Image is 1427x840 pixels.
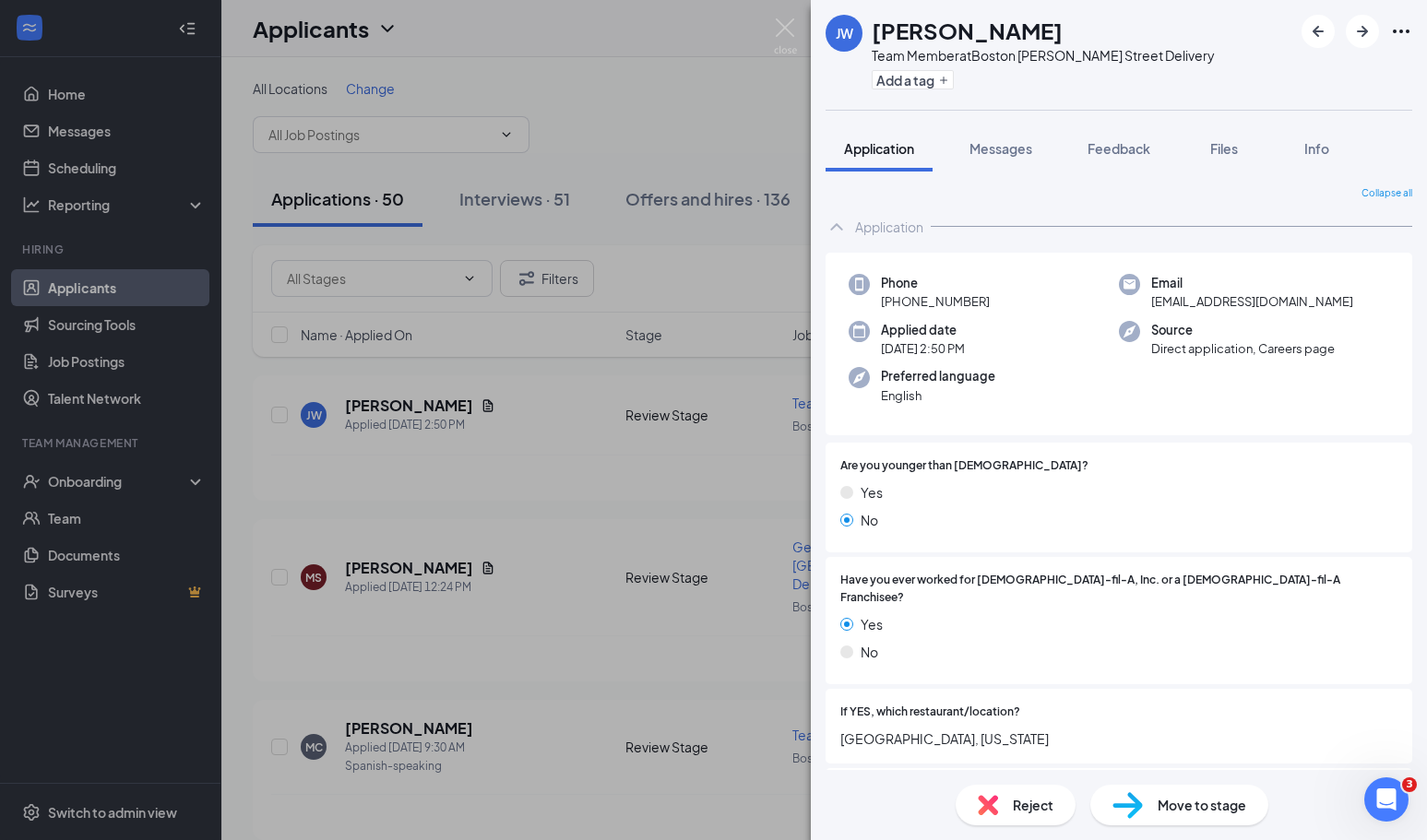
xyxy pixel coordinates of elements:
[1158,795,1246,815] span: Move to stage
[1302,15,1335,48] button: ArrowLeftNew
[855,218,923,236] div: Application
[826,216,848,238] svg: ChevronUp
[1151,339,1335,358] span: Direct application, Careers page
[881,292,990,311] span: [PHONE_NUMBER]
[872,46,1215,65] div: Team Member at Boston [PERSON_NAME] Street Delivery
[872,15,1063,46] h1: [PERSON_NAME]
[840,457,1088,475] span: Are you younger than [DEMOGRAPHIC_DATA]?
[1151,321,1335,339] span: Source
[881,321,965,339] span: Applied date
[861,642,878,662] span: No
[1151,292,1353,311] span: [EMAIL_ADDRESS][DOMAIN_NAME]
[1362,186,1412,201] span: Collapse all
[1307,20,1329,42] svg: ArrowLeftNew
[861,614,883,634] span: Yes
[1304,140,1329,157] span: Info
[881,274,990,292] span: Phone
[1151,274,1353,292] span: Email
[1210,140,1238,157] span: Files
[1364,777,1409,822] iframe: Intercom live chat
[1402,777,1417,792] span: 3
[938,75,949,86] svg: Plus
[881,386,995,405] span: English
[1351,20,1373,42] svg: ArrowRight
[840,728,1397,749] span: [GEOGRAPHIC_DATA], [US_STATE]
[881,367,995,385] span: Preferred language
[872,70,954,89] button: PlusAdd a tag
[1088,140,1150,157] span: Feedback
[1013,795,1053,815] span: Reject
[840,572,1397,607] span: Have you ever worked for [DEMOGRAPHIC_DATA]-fil-A, Inc. or a [DEMOGRAPHIC_DATA]-fil-A Franchisee?
[969,140,1032,157] span: Messages
[840,704,1020,721] span: If YES, which restaurant/location?
[881,339,965,358] span: [DATE] 2:50 PM
[861,482,883,503] span: Yes
[1390,20,1412,42] svg: Ellipses
[844,140,914,157] span: Application
[1346,15,1379,48] button: ArrowRight
[836,24,853,42] div: JW
[861,510,878,530] span: No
